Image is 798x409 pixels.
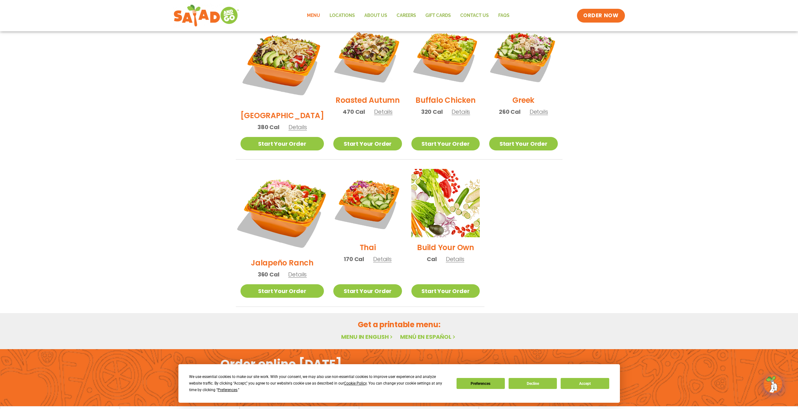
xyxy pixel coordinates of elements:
[236,319,563,330] h2: Get a printable menu:
[333,137,402,150] a: Start Your Order
[288,270,307,278] span: Details
[583,12,618,19] span: ORDER NOW
[561,378,609,389] button: Accept
[173,3,240,28] img: new-SAG-logo-768×292
[494,8,514,23] a: FAQs
[489,22,558,90] img: Product photo for Greek Salad
[251,257,314,268] h2: Jalapeño Ranch
[411,169,480,237] img: Product photo for Build Your Own
[344,381,367,385] span: Cookie Policy
[456,8,494,23] a: Contact Us
[421,107,443,116] span: 320 Cal
[240,110,324,121] h2: [GEOGRAPHIC_DATA]
[344,255,364,263] span: 170 Cal
[302,8,325,23] a: Menu
[530,108,548,116] span: Details
[489,137,558,150] a: Start Your Order
[421,8,456,23] a: GIFT CARDS
[325,8,360,23] a: Locations
[456,378,505,389] button: Preferences
[417,242,474,253] h2: Build Your Own
[411,22,480,90] img: Product photo for Buffalo Chicken Salad
[509,378,557,389] button: Decline
[512,95,534,106] h2: Greek
[343,107,365,116] span: 470 Cal
[233,162,331,260] img: Product photo for Jalapeño Ranch Salad
[258,270,279,279] span: 360 Cal
[220,356,342,372] h2: Order online [DATE]
[240,22,324,105] img: Product photo for BBQ Ranch Salad
[427,255,436,263] span: Cal
[178,364,620,403] div: Cookie Consent Prompt
[577,9,625,23] a: ORDER NOW
[341,333,394,341] a: Menu in English
[446,255,464,263] span: Details
[415,95,475,106] h2: Buffalo Chicken
[373,255,392,263] span: Details
[288,123,307,131] span: Details
[333,284,402,298] a: Start Your Order
[452,108,470,116] span: Details
[411,137,480,150] a: Start Your Order
[499,107,521,116] span: 260 Cal
[218,388,237,392] span: Preferences
[400,333,457,341] a: Menú en español
[189,374,449,393] div: We use essential cookies to make our site work. With your consent, we may also use non-essential ...
[392,8,421,23] a: Careers
[360,8,392,23] a: About Us
[360,242,376,253] h2: Thai
[302,8,514,23] nav: Menu
[411,284,480,298] a: Start Your Order
[240,284,324,298] a: Start Your Order
[333,22,402,90] img: Product photo for Roasted Autumn Salad
[336,95,400,106] h2: Roasted Autumn
[257,123,279,131] span: 380 Cal
[333,169,402,237] img: Product photo for Thai Salad
[764,375,782,393] img: wpChatIcon
[240,137,324,150] a: Start Your Order
[374,108,393,116] span: Details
